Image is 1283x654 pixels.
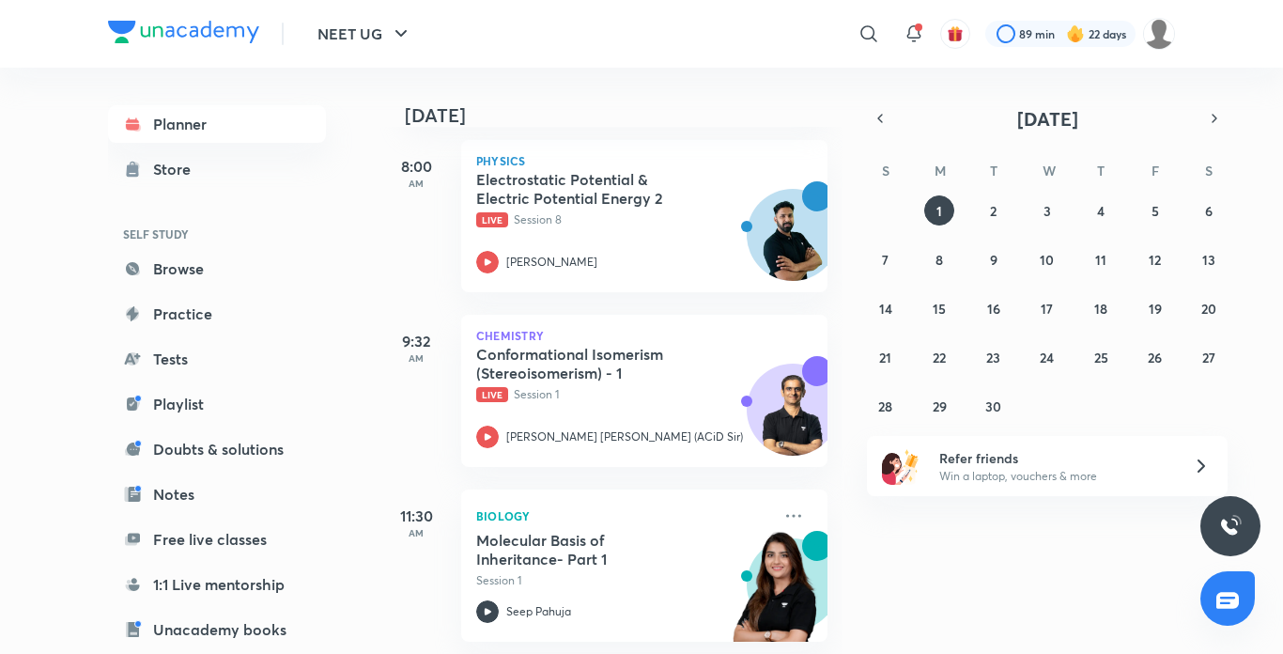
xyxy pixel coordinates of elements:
[1205,202,1213,220] abbr: September 6, 2025
[1194,293,1224,323] button: September 20, 2025
[1086,195,1116,226] button: September 4, 2025
[1094,300,1107,318] abbr: September 18, 2025
[871,342,901,372] button: September 21, 2025
[476,170,710,208] h5: Electrostatic Potential & Electric Potential Energy 2
[108,340,326,378] a: Tests
[1205,162,1213,179] abbr: Saturday
[108,105,326,143] a: Planner
[990,202,997,220] abbr: September 2, 2025
[1041,300,1053,318] abbr: September 17, 2025
[940,19,970,49] button: avatar
[1043,202,1051,220] abbr: September 3, 2025
[893,105,1201,132] button: [DATE]
[405,104,846,127] h4: [DATE]
[871,391,901,421] button: September 28, 2025
[506,428,743,445] p: [PERSON_NAME] [PERSON_NAME] (ACiD Sir)
[1095,251,1106,269] abbr: September 11, 2025
[933,397,947,415] abbr: September 29, 2025
[1194,244,1224,274] button: September 13, 2025
[990,251,997,269] abbr: September 9, 2025
[933,349,946,366] abbr: September 22, 2025
[979,195,1009,226] button: September 2, 2025
[979,244,1009,274] button: September 9, 2025
[1032,195,1062,226] button: September 3, 2025
[476,330,812,341] p: Chemistry
[108,475,326,513] a: Notes
[476,531,710,568] h5: Molecular Basis of Inheritance- Part 1
[987,300,1000,318] abbr: September 16, 2025
[939,468,1170,485] p: Win a laptop, vouchers & more
[1094,349,1108,366] abbr: September 25, 2025
[1097,162,1105,179] abbr: Thursday
[748,374,838,464] img: Avatar
[1149,251,1161,269] abbr: September 12, 2025
[882,447,920,485] img: referral
[879,349,891,366] abbr: September 21, 2025
[878,397,892,415] abbr: September 28, 2025
[1017,106,1078,132] span: [DATE]
[979,391,1009,421] button: September 30, 2025
[1086,244,1116,274] button: September 11, 2025
[1149,300,1162,318] abbr: September 19, 2025
[1140,244,1170,274] button: September 12, 2025
[1152,162,1159,179] abbr: Friday
[108,250,326,288] a: Browse
[108,295,326,333] a: Practice
[476,155,812,166] p: Physics
[1194,342,1224,372] button: September 27, 2025
[1148,349,1162,366] abbr: September 26, 2025
[108,21,259,43] img: Company Logo
[506,603,571,620] p: Seep Pahuja
[379,330,454,352] h5: 9:32
[1202,251,1215,269] abbr: September 13, 2025
[1043,162,1056,179] abbr: Wednesday
[1140,195,1170,226] button: September 5, 2025
[986,349,1000,366] abbr: September 23, 2025
[985,397,1001,415] abbr: September 30, 2025
[1152,202,1159,220] abbr: September 5, 2025
[924,391,954,421] button: September 29, 2025
[476,386,771,403] p: Session 1
[108,566,326,603] a: 1:1 Live mentorship
[879,300,892,318] abbr: September 14, 2025
[1143,18,1175,50] img: Barsha Singh
[1032,342,1062,372] button: September 24, 2025
[108,21,259,48] a: Company Logo
[924,342,954,372] button: September 22, 2025
[1086,293,1116,323] button: September 18, 2025
[990,162,997,179] abbr: Tuesday
[379,178,454,189] p: AM
[1140,293,1170,323] button: September 19, 2025
[379,527,454,538] p: AM
[108,385,326,423] a: Playlist
[1032,244,1062,274] button: September 10, 2025
[882,162,889,179] abbr: Sunday
[979,342,1009,372] button: September 23, 2025
[947,25,964,42] img: avatar
[1140,342,1170,372] button: September 26, 2025
[476,387,508,402] span: Live
[379,505,454,527] h5: 11:30
[1040,349,1054,366] abbr: September 24, 2025
[476,572,771,589] p: Session 1
[871,244,901,274] button: September 7, 2025
[1086,342,1116,372] button: September 25, 2025
[939,448,1170,468] h6: Refer friends
[882,251,889,269] abbr: September 7, 2025
[379,155,454,178] h5: 8:00
[476,212,508,227] span: Live
[108,430,326,468] a: Doubts & solutions
[108,521,326,558] a: Free live classes
[476,345,710,382] h5: Conformational Isomerism (Stereoisomerism) - 1
[935,162,946,179] abbr: Monday
[108,611,326,648] a: Unacademy books
[924,195,954,226] button: September 1, 2025
[108,150,326,188] a: Store
[933,300,946,318] abbr: September 15, 2025
[979,293,1009,323] button: September 16, 2025
[871,293,901,323] button: September 14, 2025
[924,293,954,323] button: September 15, 2025
[1032,293,1062,323] button: September 17, 2025
[153,158,202,180] div: Store
[306,15,424,53] button: NEET UG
